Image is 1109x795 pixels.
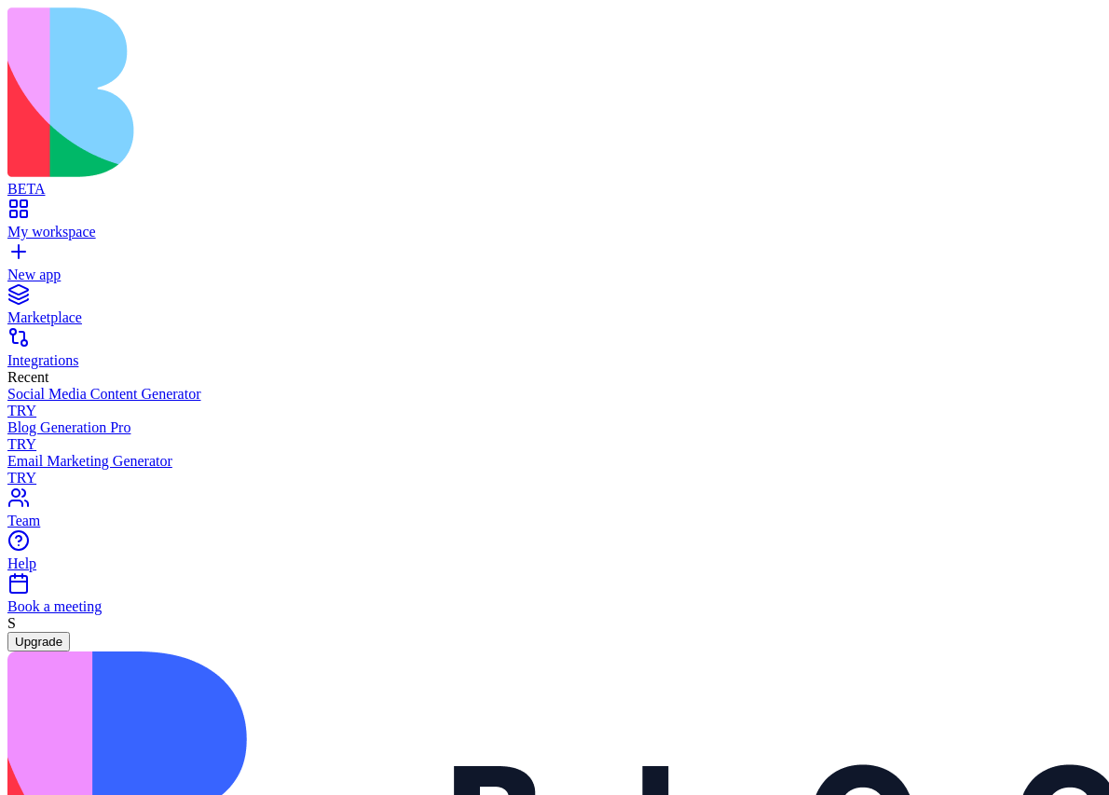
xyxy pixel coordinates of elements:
div: Blog Generation Pro [7,419,1102,436]
a: Help [7,539,1102,572]
div: Integrations [7,352,1102,369]
div: TRY [7,470,1102,487]
div: Book a meeting [7,598,1102,615]
div: BETA [7,181,1102,198]
a: Integrations [7,336,1102,369]
a: Book a meeting [7,582,1102,615]
a: Blog Generation ProTRY [7,419,1102,453]
a: Email Marketing GeneratorTRY [7,453,1102,487]
img: logo [7,7,757,177]
a: BETA [7,164,1102,198]
a: Team [7,496,1102,529]
div: TRY [7,436,1102,453]
a: My workspace [7,207,1102,240]
button: Upgrade [7,632,70,651]
div: TRY [7,403,1102,419]
div: My workspace [7,224,1102,240]
div: Team [7,513,1102,529]
a: Social Media Content GeneratorTRY [7,386,1102,419]
div: Email Marketing Generator [7,453,1102,470]
div: Social Media Content Generator [7,386,1102,403]
div: Marketplace [7,309,1102,326]
span: Recent [7,369,48,385]
div: Help [7,555,1102,572]
div: New app [7,267,1102,283]
a: Marketplace [7,293,1102,326]
span: S [7,615,16,631]
a: New app [7,250,1102,283]
a: Upgrade [7,633,70,649]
